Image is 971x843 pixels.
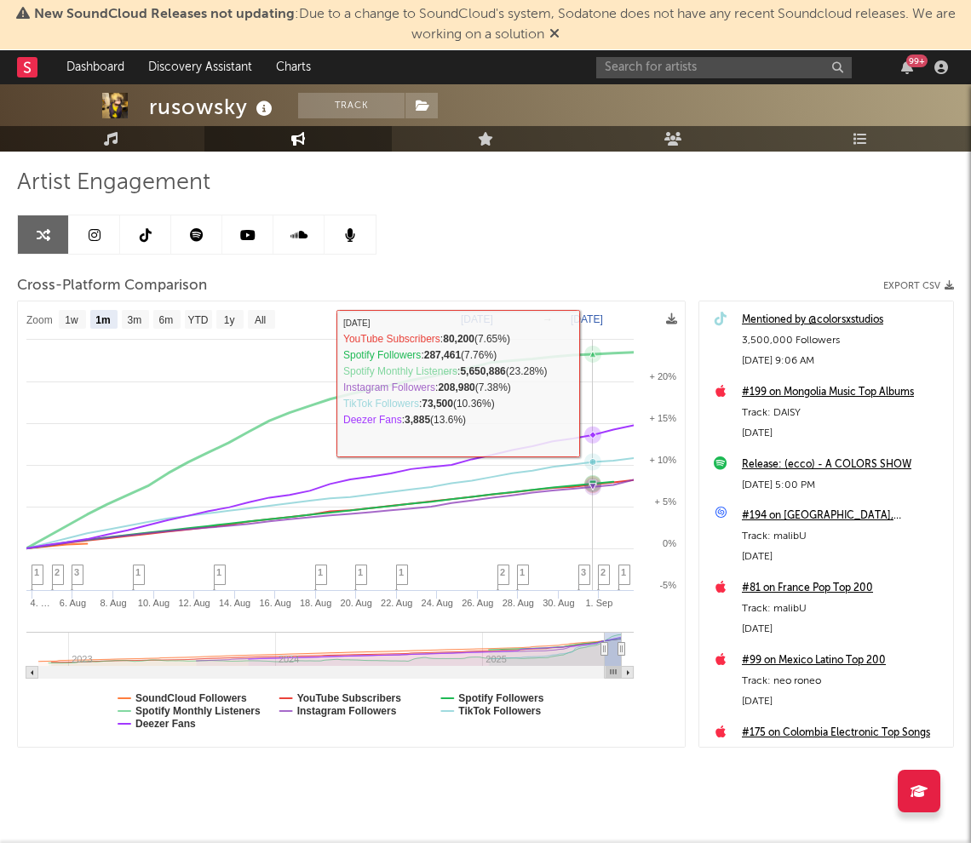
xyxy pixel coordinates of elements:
[500,567,505,577] span: 2
[655,496,677,507] text: + 5%
[742,526,945,547] div: Track: malibU
[742,651,945,671] a: #99 on Mexico Latino Top 200
[742,723,945,743] a: #175 on Colombia Electronic Top Songs
[358,567,363,577] span: 1
[297,692,402,704] text: YouTube Subscribers
[458,692,543,704] text: Spotify Followers
[742,475,945,496] div: [DATE] 5:00 PM
[135,567,141,577] span: 1
[543,598,574,608] text: 30. Aug
[34,567,39,577] span: 1
[650,413,677,423] text: + 15%
[906,54,928,67] div: 99 +
[742,403,945,423] div: Track: DAISY
[259,598,290,608] text: 16. Aug
[742,547,945,567] div: [DATE]
[297,705,397,717] text: Instagram Followers
[585,598,612,608] text: 1. Sep
[318,567,323,577] span: 1
[659,580,676,590] text: -5%
[621,567,626,577] span: 1
[600,567,606,577] span: 2
[742,691,945,712] div: [DATE]
[65,314,78,326] text: 1w
[742,506,945,526] a: #194 on [GEOGRAPHIC_DATA], [GEOGRAPHIC_DATA]
[462,598,493,608] text: 26. Aug
[883,281,954,291] button: Export CSV
[901,60,913,74] button: 99+
[298,93,405,118] button: Track
[461,313,493,325] text: [DATE]
[224,314,235,326] text: 1y
[581,567,586,577] span: 3
[34,8,956,42] span: : Due to a change to SoundCloud's system, Sodatone does not have any recent Soundcloud releases. ...
[74,567,79,577] span: 3
[95,314,110,326] text: 1m
[255,314,266,326] text: All
[216,567,221,577] span: 1
[742,578,945,599] a: #81 on France Pop Top 200
[100,598,126,608] text: 8. Aug
[742,382,945,403] a: #199 on Mongolia Music Top Albums
[187,314,208,326] text: YTD
[31,598,50,608] text: 4. …
[742,310,945,330] a: Mentioned by @colorsxstudios
[399,567,404,577] span: 1
[178,598,210,608] text: 12. Aug
[381,598,412,608] text: 22. Aug
[219,598,250,608] text: 14. Aug
[138,598,169,608] text: 10. Aug
[55,567,60,577] span: 2
[60,598,86,608] text: 6. Aug
[549,28,560,42] span: Dismiss
[26,314,53,326] text: Zoom
[17,173,210,193] span: Artist Engagement
[341,598,372,608] text: 20. Aug
[458,705,541,717] text: TikTok Followers
[135,705,261,717] text: Spotify Monthly Listeners
[742,671,945,691] div: Track: neo roneo
[149,93,277,121] div: rusowsky
[742,351,945,371] div: [DATE] 9:06 AM
[135,692,247,704] text: SoundCloud Followers
[520,567,525,577] span: 1
[300,598,331,608] text: 18. Aug
[742,455,945,475] a: Release: (ecco) - A COLORS SHOW
[34,8,295,21] span: New SoundCloud Releases not updating
[135,718,196,730] text: Deezer Fans
[136,50,264,84] a: Discovery Assistant
[663,538,676,548] text: 0%
[742,619,945,639] div: [DATE]
[503,598,534,608] text: 28. Aug
[596,57,852,78] input: Search for artists
[17,276,207,296] span: Cross-Platform Comparison
[55,50,136,84] a: Dashboard
[571,313,603,325] text: [DATE]
[650,455,677,465] text: + 10%
[264,50,323,84] a: Charts
[742,330,945,351] div: 3,500,000 Followers
[742,599,945,619] div: Track: malibU
[742,423,945,444] div: [DATE]
[742,743,945,764] div: Track: So So
[159,314,174,326] text: 6m
[650,371,677,381] text: + 20%
[422,598,453,608] text: 24. Aug
[543,313,553,325] text: →
[128,314,142,326] text: 3m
